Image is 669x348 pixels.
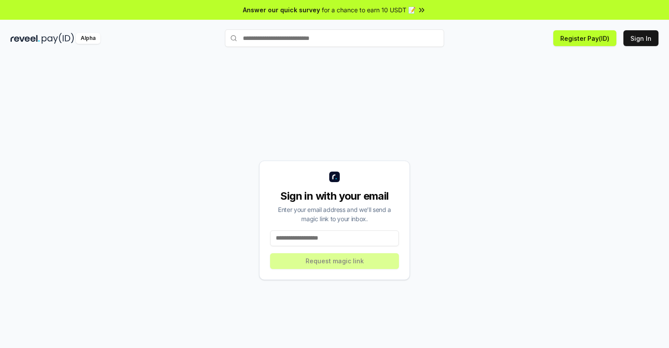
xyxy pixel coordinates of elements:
button: Register Pay(ID) [553,30,616,46]
div: Enter your email address and we’ll send a magic link to your inbox. [270,205,399,223]
span: Answer our quick survey [243,5,320,14]
div: Sign in with your email [270,189,399,203]
img: logo_small [329,172,340,182]
span: for a chance to earn 10 USDT 📝 [322,5,416,14]
img: pay_id [42,33,74,44]
img: reveel_dark [11,33,40,44]
button: Sign In [623,30,658,46]
div: Alpha [76,33,100,44]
